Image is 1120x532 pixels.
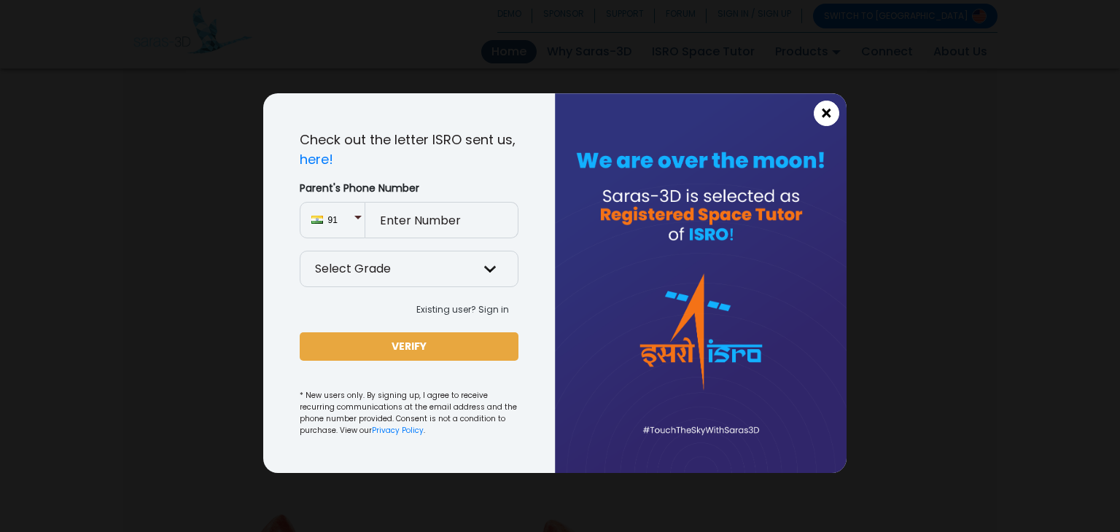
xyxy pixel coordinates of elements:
[372,425,424,436] a: Privacy Policy
[407,299,518,321] button: Existing user? Sign in
[814,101,839,126] button: Close
[328,214,354,227] span: 91
[300,130,518,169] p: Check out the letter ISRO sent us,
[300,181,518,196] label: Parent's Phone Number
[300,390,518,437] small: * New users only. By signing up, I agree to receive recurring communications at the email address...
[300,150,333,168] a: here!
[365,202,518,238] input: Enter Number
[820,104,833,123] span: ×
[300,332,518,361] button: VERIFY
